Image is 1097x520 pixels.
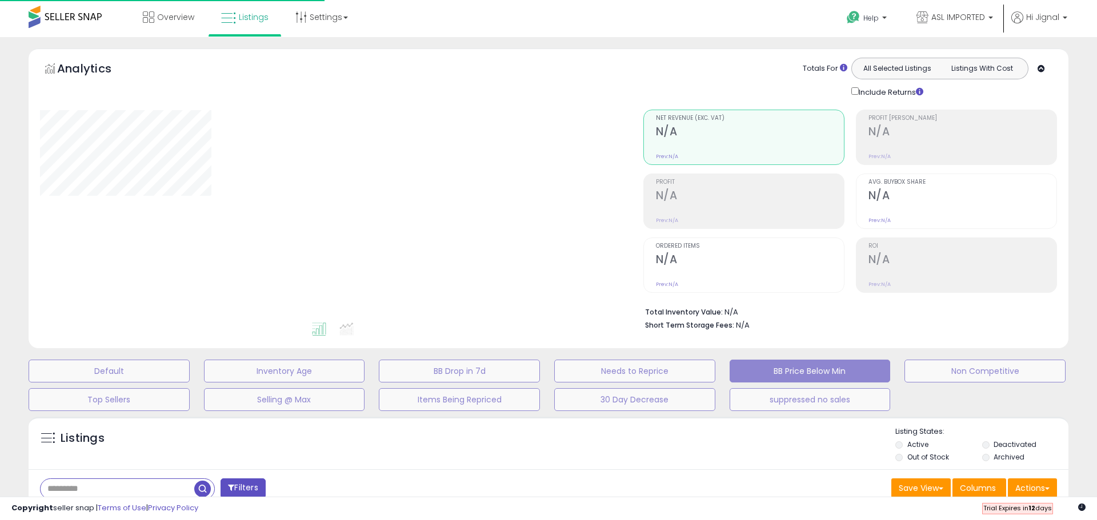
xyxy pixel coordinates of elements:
button: Listings With Cost [939,61,1024,76]
span: Overview [157,11,194,23]
h2: N/A [656,125,844,140]
small: Prev: N/A [656,153,678,160]
span: Help [863,13,879,23]
button: BB Drop in 7d [379,360,540,382]
h5: Analytics [57,61,134,79]
span: ASL IMPORTED [931,11,985,23]
button: Needs to Reprice [554,360,715,382]
button: Items Being Repriced [379,388,540,411]
span: Profit [PERSON_NAME] [868,115,1056,122]
h2: N/A [656,189,844,204]
h2: N/A [868,189,1056,204]
button: 30 Day Decrease [554,388,715,411]
span: Profit [656,179,844,186]
small: Prev: N/A [868,217,891,224]
span: N/A [736,320,750,330]
b: Short Term Storage Fees: [645,320,734,330]
span: Avg. Buybox Share [868,179,1056,186]
a: Hi Jignal [1011,11,1067,37]
span: Ordered Items [656,243,844,249]
div: Totals For [803,63,847,74]
button: Top Sellers [29,388,190,411]
button: All Selected Listings [855,61,940,76]
span: Hi Jignal [1026,11,1059,23]
a: Help [838,2,898,37]
small: Prev: N/A [656,217,678,224]
h2: N/A [868,125,1056,140]
button: Non Competitive [904,360,1066,382]
small: Prev: N/A [868,281,891,288]
i: Get Help [846,10,860,25]
strong: Copyright [11,502,53,513]
li: N/A [645,304,1048,318]
button: Default [29,360,190,382]
span: ROI [868,243,1056,249]
small: Prev: N/A [656,281,678,288]
span: Net Revenue (Exc. VAT) [656,115,844,122]
small: Prev: N/A [868,153,891,160]
h2: N/A [868,253,1056,268]
button: suppressed no sales [730,388,891,411]
button: Selling @ Max [204,388,365,411]
button: BB Price Below Min [730,360,891,382]
div: seller snap | | [11,503,198,514]
button: Inventory Age [204,360,365,382]
div: Include Returns [843,85,937,98]
span: Listings [239,11,269,23]
h2: N/A [656,253,844,268]
b: Total Inventory Value: [645,307,723,317]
